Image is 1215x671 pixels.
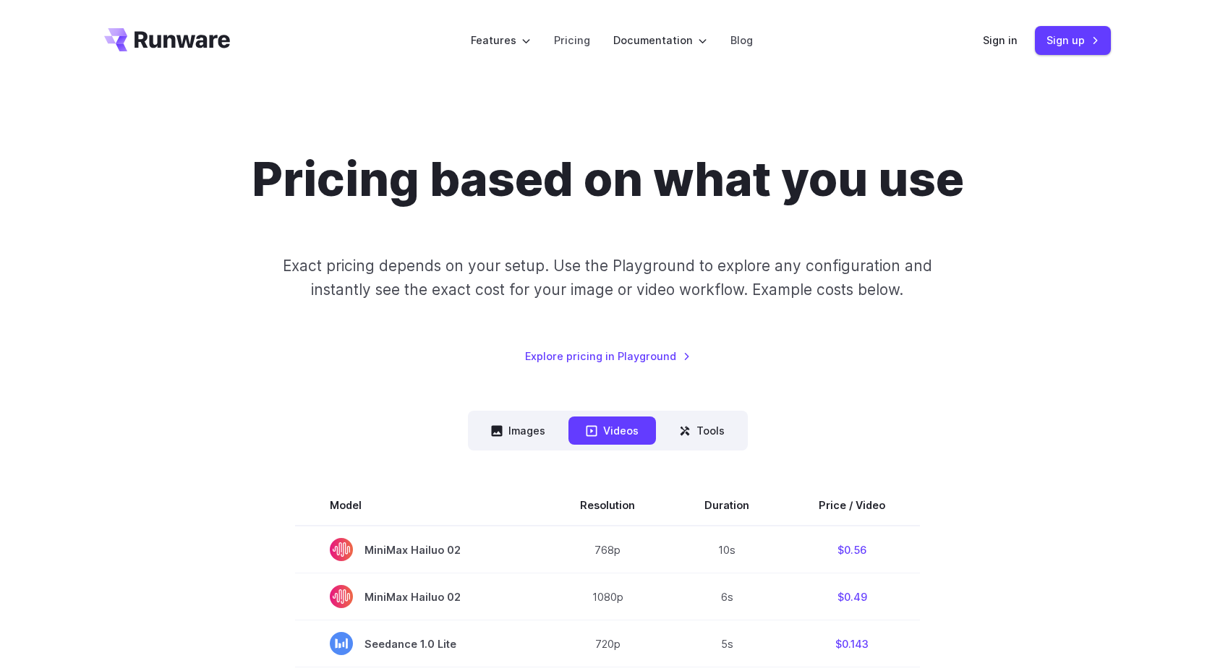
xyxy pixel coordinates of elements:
[1035,26,1111,54] a: Sign up
[554,32,590,48] a: Pricing
[545,573,670,620] td: 1080p
[613,32,707,48] label: Documentation
[983,32,1018,48] a: Sign in
[545,620,670,667] td: 720p
[255,254,960,302] p: Exact pricing depends on your setup. Use the Playground to explore any configuration and instantl...
[670,573,784,620] td: 6s
[670,620,784,667] td: 5s
[545,526,670,573] td: 768p
[662,416,742,445] button: Tools
[330,585,511,608] span: MiniMax Hailuo 02
[784,620,920,667] td: $0.143
[525,348,691,364] a: Explore pricing in Playground
[568,416,656,445] button: Videos
[670,485,784,526] th: Duration
[730,32,753,48] a: Blog
[670,526,784,573] td: 10s
[784,526,920,573] td: $0.56
[330,538,511,561] span: MiniMax Hailuo 02
[545,485,670,526] th: Resolution
[784,485,920,526] th: Price / Video
[330,632,511,655] span: Seedance 1.0 Lite
[252,150,964,208] h1: Pricing based on what you use
[784,573,920,620] td: $0.49
[104,28,230,51] a: Go to /
[471,32,531,48] label: Features
[474,416,563,445] button: Images
[295,485,545,526] th: Model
